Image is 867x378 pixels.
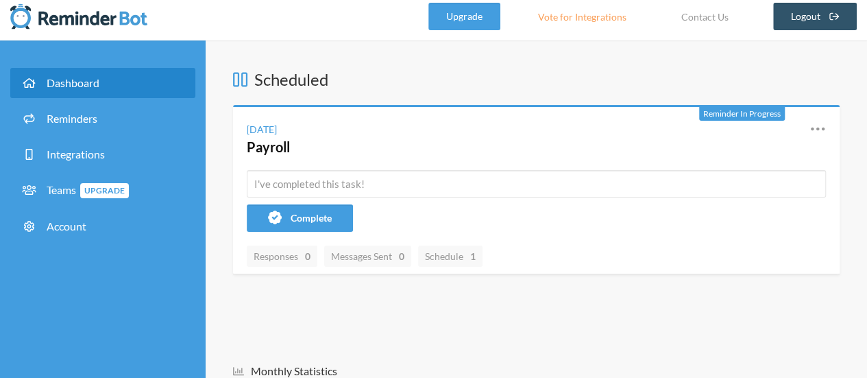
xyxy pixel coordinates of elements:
strong: 0 [305,249,310,263]
input: I've completed this task! [247,170,826,198]
a: Messages Sent0 [324,246,411,267]
span: Messages Sent [331,250,404,262]
a: Dashboard [10,68,195,98]
span: Integrations [47,147,105,161]
span: Schedule [425,250,476,262]
strong: 1 [470,249,476,263]
img: Reminder Bot [10,3,147,30]
h3: Scheduled [233,68,840,91]
span: Complete [291,212,332,224]
span: Dashboard [47,76,99,89]
span: Reminders [47,112,97,125]
button: Complete [247,204,353,232]
strong: 0 [399,249,404,263]
div: [DATE] [247,122,277,137]
a: Contact Us [664,3,746,30]
a: Responses0 [247,246,317,267]
span: Account [47,220,86,233]
a: Vote for Integrations [521,3,644,30]
a: Payroll [247,139,290,155]
a: Upgrade [428,3,500,30]
a: Account [10,211,195,241]
span: Responses [254,250,310,262]
a: Integrations [10,139,195,169]
span: Teams [47,183,129,196]
span: Upgrade [80,183,129,198]
a: TeamsUpgrade [10,175,195,206]
span: Reminder In Progress [703,108,781,119]
a: Logout [773,3,857,30]
a: Schedule1 [418,246,483,267]
a: Reminders [10,104,195,134]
